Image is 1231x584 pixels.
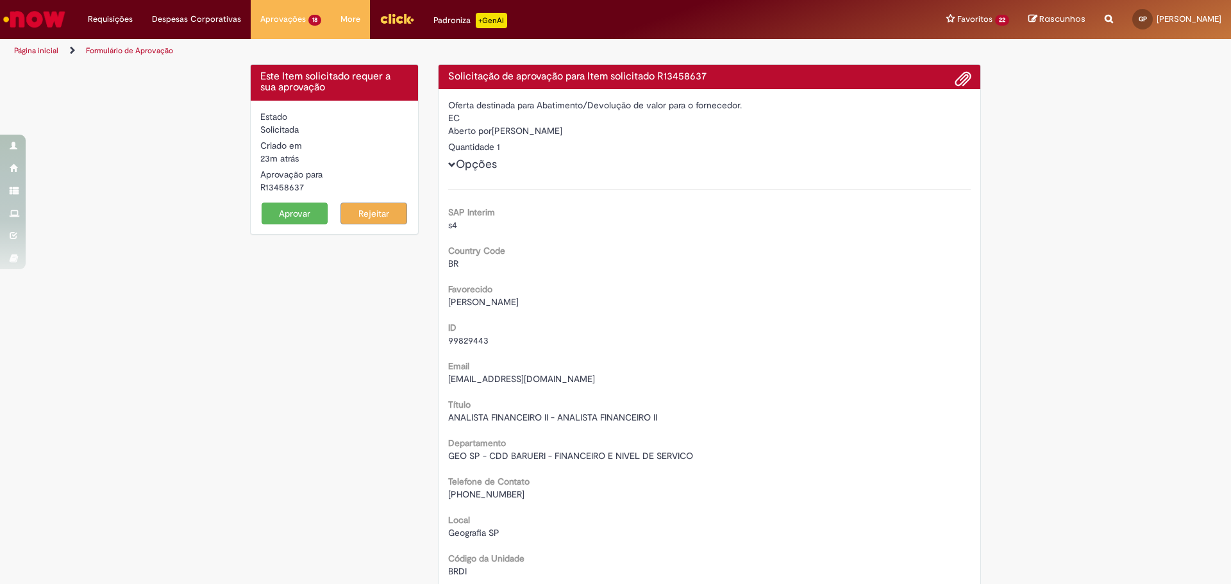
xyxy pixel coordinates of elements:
[10,39,811,63] ul: Trilhas de página
[433,13,507,28] div: Padroniza
[14,46,58,56] a: Página inicial
[448,124,971,140] div: [PERSON_NAME]
[1139,15,1147,23] span: GP
[260,152,408,165] div: 28/08/2025 16:45:45
[260,123,408,136] div: Solicitada
[448,565,467,577] span: BRDI
[1039,13,1085,25] span: Rascunhos
[476,13,507,28] p: +GenAi
[448,476,530,487] b: Telefone de Contato
[448,322,456,333] b: ID
[260,110,287,123] label: Estado
[260,181,408,194] div: R13458637
[448,71,971,83] h4: Solicitação de aprovação para Item solicitado R13458637
[260,139,302,152] label: Criado em
[957,13,992,26] span: Favoritos
[1,6,67,32] img: ServiceNow
[448,373,595,385] span: [EMAIL_ADDRESS][DOMAIN_NAME]
[448,488,524,500] span: [PHONE_NUMBER]
[340,203,407,224] button: Rejeitar
[448,283,492,295] b: Favorecido
[262,203,328,224] button: Aprovar
[448,412,657,423] span: ANALISTA FINANCEIRO II - ANALISTA FINANCEIRO II
[448,553,524,564] b: Código da Unidade
[995,15,1009,26] span: 22
[448,335,489,346] span: 99829443
[448,124,492,137] label: Aberto por
[448,514,470,526] b: Local
[448,140,971,153] div: Quantidade 1
[448,112,971,124] div: EC
[380,9,414,28] img: click_logo_yellow_360x200.png
[260,13,306,26] span: Aprovações
[260,168,322,181] label: Aprovação para
[88,13,133,26] span: Requisições
[1028,13,1085,26] a: Rascunhos
[340,13,360,26] span: More
[1157,13,1221,24] span: [PERSON_NAME]
[86,46,173,56] a: Formulário de Aprovação
[448,219,457,231] span: s4
[448,296,519,308] span: [PERSON_NAME]
[448,206,495,218] b: SAP Interim
[260,71,408,94] h4: Este Item solicitado requer a sua aprovação
[448,258,458,269] span: BR
[448,360,469,372] b: Email
[152,13,241,26] span: Despesas Corporativas
[308,15,321,26] span: 18
[448,99,971,112] div: Oferta destinada para Abatimento/Devolução de valor para o fornecedor.
[448,245,505,256] b: Country Code
[260,153,299,164] time: 28/08/2025 16:45:45
[260,153,299,164] span: 23m atrás
[448,527,499,538] span: Geografia SP
[448,437,506,449] b: Departamento
[448,399,471,410] b: Título
[448,450,693,462] span: GEO SP - CDD BARUERI - FINANCEIRO E NIVEL DE SERVICO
